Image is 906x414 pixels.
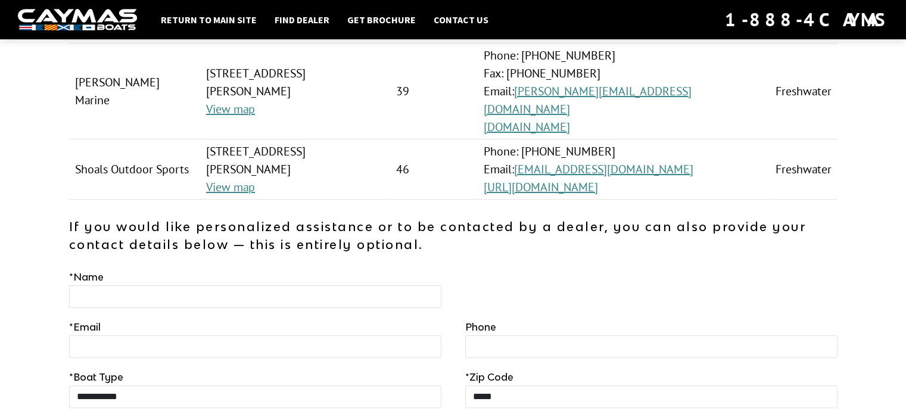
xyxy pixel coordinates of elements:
[155,12,263,27] a: Return to main site
[725,7,888,33] div: 1-888-4CAYMAS
[484,119,570,135] a: [DOMAIN_NAME]
[69,320,101,334] label: Email
[200,43,390,139] td: [STREET_ADDRESS][PERSON_NAME]
[206,179,255,195] a: View map
[390,139,478,200] td: 46
[269,12,335,27] a: Find Dealer
[18,9,137,31] img: white-logo-c9c8dbefe5ff5ceceb0f0178aa75bf4bb51f6bca0971e226c86eb53dfe498488.png
[478,43,770,139] td: Phone: [PHONE_NUMBER] Fax: [PHONE_NUMBER] Email:
[69,139,200,200] td: Shoals Outdoor Sports
[514,161,693,177] a: [EMAIL_ADDRESS][DOMAIN_NAME]
[465,320,496,334] label: Phone
[69,370,123,384] label: Boat Type
[478,139,770,200] td: Phone: [PHONE_NUMBER] Email:
[69,217,837,253] p: If you would like personalized assistance or to be contacted by a dealer, you can also provide yo...
[769,43,837,139] td: Freshwater
[769,139,837,200] td: Freshwater
[69,270,104,284] label: Name
[390,43,478,139] td: 39
[428,12,494,27] a: Contact Us
[484,179,598,195] a: [URL][DOMAIN_NAME]
[206,101,255,117] a: View map
[200,139,390,200] td: [STREET_ADDRESS][PERSON_NAME]
[484,83,692,117] a: [PERSON_NAME][EMAIL_ADDRESS][DOMAIN_NAME]
[341,12,422,27] a: Get Brochure
[465,370,513,384] label: Zip Code
[69,43,200,139] td: [PERSON_NAME] Marine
